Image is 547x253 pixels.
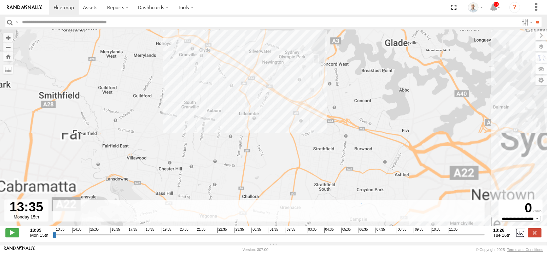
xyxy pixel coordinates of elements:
[89,228,99,233] span: 15:35
[110,228,120,233] span: 16:35
[535,76,547,85] label: Map Settings
[307,228,317,233] span: 03:35
[448,228,458,233] span: 11:35
[72,228,82,233] span: 14:35
[5,228,19,237] label: Play/Stop
[476,248,543,252] div: © Copyright 2025 -
[14,17,20,27] label: Search Query
[286,228,295,233] span: 02:35
[4,246,35,253] a: Visit our Website
[431,228,441,233] span: 10:35
[397,228,406,233] span: 08:35
[341,228,351,233] span: 05:35
[196,228,205,233] span: 21:35
[493,233,511,238] span: Tue 16th Sep 2025
[414,228,423,233] span: 09:35
[509,2,520,13] i: ?
[179,228,188,233] span: 20:35
[3,52,13,61] button: Zoom Home
[30,228,48,233] strong: 13:35
[128,228,137,233] span: 17:35
[145,228,154,233] span: 18:35
[55,228,64,233] span: 13:35
[376,228,385,233] span: 07:35
[243,248,268,252] div: Version: 307.00
[30,233,48,238] span: Mon 15th Sep 2025
[269,228,278,233] span: 01:35
[3,33,13,42] button: Zoom in
[162,228,171,233] span: 19:35
[7,5,42,10] img: rand-logo.svg
[528,228,542,237] label: Close
[217,228,227,233] span: 22:35
[466,2,485,13] div: Kurt Byers
[251,228,261,233] span: 00:35
[324,228,334,233] span: 04:35
[3,64,13,74] label: Measure
[3,42,13,52] button: Zoom out
[507,248,543,252] a: Terms and Conditions
[493,228,511,233] strong: 13:28
[500,201,542,216] div: 0
[235,228,244,233] span: 23:35
[519,17,534,27] label: Search Filter Options
[359,228,368,233] span: 06:35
